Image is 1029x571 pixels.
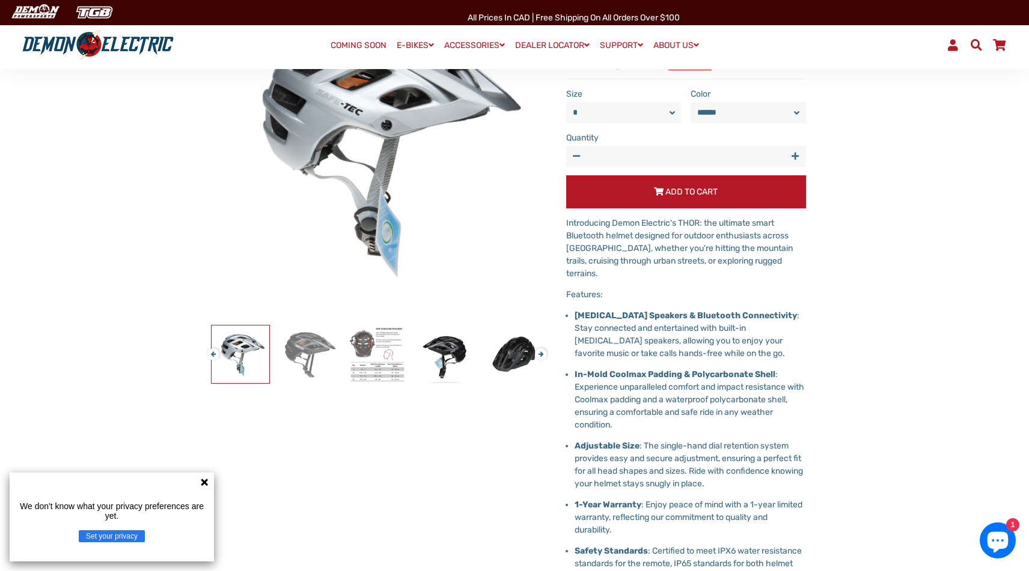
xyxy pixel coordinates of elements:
[566,175,806,208] button: Add to Cart
[575,500,641,510] strong: 1-Year Warranty
[440,37,509,54] a: ACCESSORIES
[70,2,119,22] img: TGB Canada
[976,522,1019,561] inbox-online-store-chat: Shopify online store chat
[392,37,438,54] a: E-BIKES
[596,37,647,54] a: SUPPORT
[417,325,475,383] img: Safe-Tec THOR Smart Bicycle Helmet - Demon Electric
[18,29,178,61] img: Demon Electric logo
[14,501,209,521] p: We don't know what your privacy preferences are yet.
[785,146,806,167] button: Increase item quantity by one
[575,310,797,321] strong: [MEDICAL_DATA] Speakers & Bluetooth Connectivity
[691,88,806,100] label: Color
[566,217,806,280] p: Introducing Demon Electric's THOR: the ultimate smart Bluetooth helmet designed for outdoor enthu...
[575,309,806,360] p: : Stay connected and entertained with built-in [MEDICAL_DATA] speakers, allowing you to enjoy you...
[575,369,775,379] strong: In-Mold Coolmax Padding & Polycarbonate Shell
[575,368,806,431] p: : Experience unparalleled comfort and impact resistance with Coolmax padding and a waterproof pol...
[326,37,391,54] a: COMING SOON
[575,440,806,490] p: : The single-hand dial retention system provides easy and secure adjustment, ensuring a perfect f...
[79,530,145,542] button: Set your privacy
[468,13,680,23] span: All Prices in CAD | Free shipping on all orders over $100
[212,325,269,383] img: Safe-Tec THOR Smart Bicycle Helmet - Demon Electric
[566,146,806,167] input: quantity
[575,441,640,451] strong: Adjustable Size
[6,2,64,22] img: Demon Electric
[566,288,806,301] p: Features:
[511,37,594,54] a: DEALER LOCATOR
[207,342,215,356] button: Previous
[349,325,406,383] img: Safe-Tec THOR Smart Bicycle Helmet - Demon Electric
[649,37,703,54] a: ABOUT US
[575,498,806,536] p: : Enjoy peace of mind with a 1-year limited warranty, reflecting our commitment to quality and du...
[566,88,682,100] label: Size
[575,546,648,556] strong: Safety Standards
[665,187,718,197] span: Add to Cart
[535,342,542,356] button: Next
[566,131,806,144] label: Quantity
[603,47,712,70] span: $79.50
[280,325,338,383] img: Safe-Tec THOR Smart Bicycle Helmet - Demon Electric
[486,325,543,383] img: Safe-Tec THOR Smart Bicycle Helmet - Demon Electric
[566,146,587,167] button: Reduce item quantity by one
